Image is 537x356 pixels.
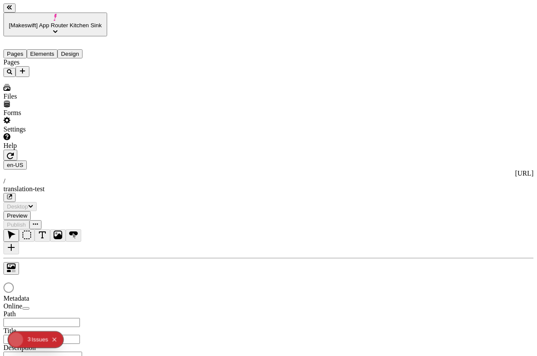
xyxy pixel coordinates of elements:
[50,229,66,242] button: Image
[35,229,50,242] button: Text
[7,162,23,168] span: en-US
[3,142,107,150] div: Help
[3,109,107,117] div: Forms
[3,220,29,229] button: Publish
[3,58,107,66] div: Pages
[16,66,29,77] button: Add new
[7,221,26,228] span: Publish
[3,93,107,100] div: Files
[3,170,534,177] div: [URL]
[3,295,107,302] div: Metadata
[3,185,534,193] div: translation-test
[19,229,35,242] button: Box
[27,49,58,58] button: Elements
[3,202,37,211] button: Desktop
[3,49,27,58] button: Pages
[3,125,107,133] div: Settings
[3,7,126,15] p: Cookie Test Route
[7,203,28,210] span: Desktop
[3,327,16,334] span: Title
[3,13,107,36] button: [Makeswift] App Router Kitchen Sink
[7,212,27,219] span: Preview
[3,177,534,185] div: /
[9,22,102,29] span: [Makeswift] App Router Kitchen Sink
[3,160,27,170] button: Open locale picker
[66,229,81,242] button: Button
[3,302,22,310] span: Online
[3,211,31,220] button: Preview
[3,310,16,318] span: Path
[57,49,83,58] button: Design
[3,344,36,351] span: Description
